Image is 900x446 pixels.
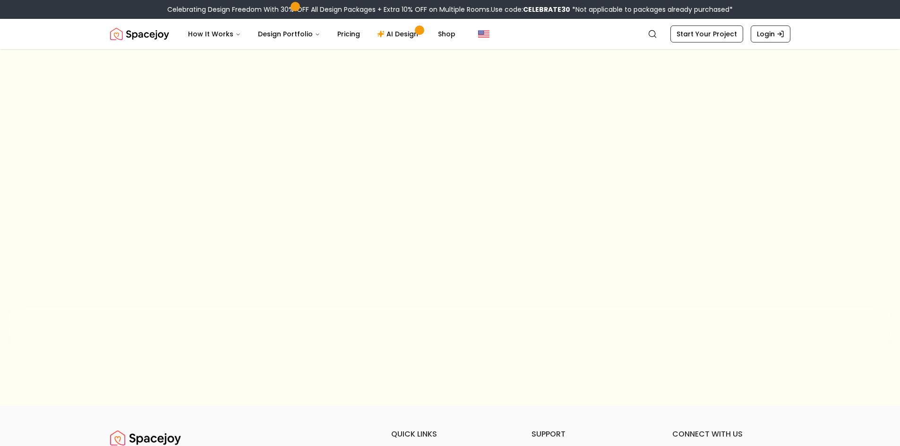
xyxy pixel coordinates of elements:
[523,5,570,14] b: CELEBRATE30
[391,429,509,440] h6: quick links
[751,25,790,42] a: Login
[180,25,249,43] button: How It Works
[330,25,368,43] a: Pricing
[180,25,463,43] nav: Main
[670,25,743,42] a: Start Your Project
[369,25,429,43] a: AI Design
[110,19,790,49] nav: Global
[478,28,489,40] img: United States
[430,25,463,43] a: Shop
[491,5,570,14] span: Use code:
[167,5,733,14] div: Celebrating Design Freedom With 30% OFF All Design Packages + Extra 10% OFF on Multiple Rooms.
[110,25,169,43] a: Spacejoy
[110,25,169,43] img: Spacejoy Logo
[570,5,733,14] span: *Not applicable to packages already purchased*
[672,429,790,440] h6: connect with us
[250,25,328,43] button: Design Portfolio
[531,429,650,440] h6: support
